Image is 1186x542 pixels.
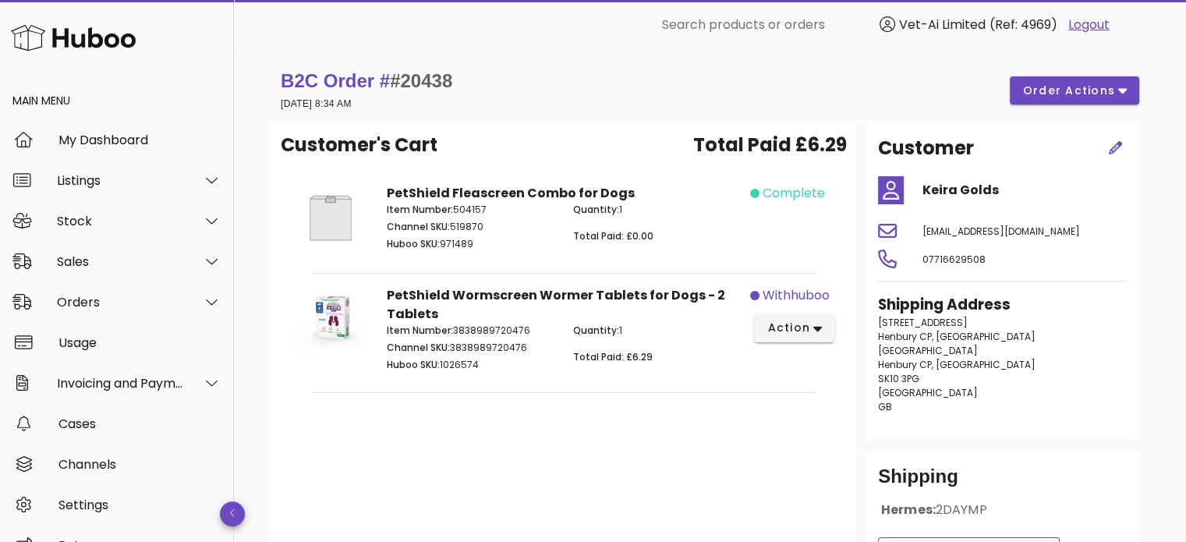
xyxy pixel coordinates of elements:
span: [GEOGRAPHIC_DATA] [878,386,978,399]
span: [STREET_ADDRESS] [878,316,968,329]
span: GB [878,400,892,413]
div: Hermes: [878,501,1127,531]
div: Sales [57,254,184,269]
span: Huboo SKU: [387,358,440,371]
span: Henbury CP, [GEOGRAPHIC_DATA] [878,358,1036,371]
span: Huboo SKU: [387,237,440,250]
span: Customer's Cart [281,131,437,159]
p: 3838989720476 [387,324,554,338]
span: withhuboo [763,286,830,305]
p: 1 [573,324,741,338]
span: [EMAIL_ADDRESS][DOMAIN_NAME] [922,225,1080,238]
div: Cases [58,416,221,431]
span: Channel SKU: [387,341,450,354]
h3: Shipping Address [878,294,1127,316]
div: Settings [58,498,221,512]
span: action [766,320,810,336]
button: order actions [1010,76,1139,105]
span: Channel SKU: [387,220,450,233]
div: Orders [57,295,184,310]
strong: B2C Order # [281,70,452,91]
p: 971489 [387,237,554,251]
p: 1 [573,203,741,217]
span: Total Paid: £6.29 [573,350,653,363]
span: [GEOGRAPHIC_DATA] [878,344,978,357]
button: action [754,314,834,342]
span: Item Number: [387,324,453,337]
p: 3838989720476 [387,341,554,355]
h2: Customer [878,134,974,162]
span: SK10 3PG [878,372,919,385]
span: (Ref: 4969) [990,16,1057,34]
div: Stock [57,214,184,228]
span: 2DAYMP [936,501,987,519]
strong: PetShield Wormscreen Wormer Tablets for Dogs - 2 Tablets [387,286,725,323]
span: Vet-Ai Limited [899,16,986,34]
img: Product Image [293,286,368,352]
span: 07716629508 [922,253,986,266]
h4: Keira Golds [922,181,1127,200]
img: Product Image [293,184,368,252]
p: 504157 [387,203,554,217]
span: Quantity: [573,324,619,337]
span: order actions [1022,83,1116,99]
img: Huboo Logo [11,21,136,55]
span: Henbury CP, [GEOGRAPHIC_DATA] [878,330,1036,343]
p: 1026574 [387,358,554,372]
div: Channels [58,457,221,472]
span: Quantity: [573,203,619,216]
a: Logout [1068,16,1110,34]
div: Usage [58,335,221,350]
span: Total Paid: £0.00 [573,229,653,243]
span: Item Number: [387,203,453,216]
p: 519870 [387,220,554,234]
span: Total Paid £6.29 [693,131,847,159]
div: Listings [57,173,184,188]
div: Invoicing and Payments [57,376,184,391]
div: My Dashboard [58,133,221,147]
div: Shipping [878,464,1127,501]
strong: PetShield Fleascreen Combo for Dogs [387,184,635,202]
small: [DATE] 8:34 AM [281,98,352,109]
span: complete [763,184,825,203]
span: #20438 [390,70,452,91]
